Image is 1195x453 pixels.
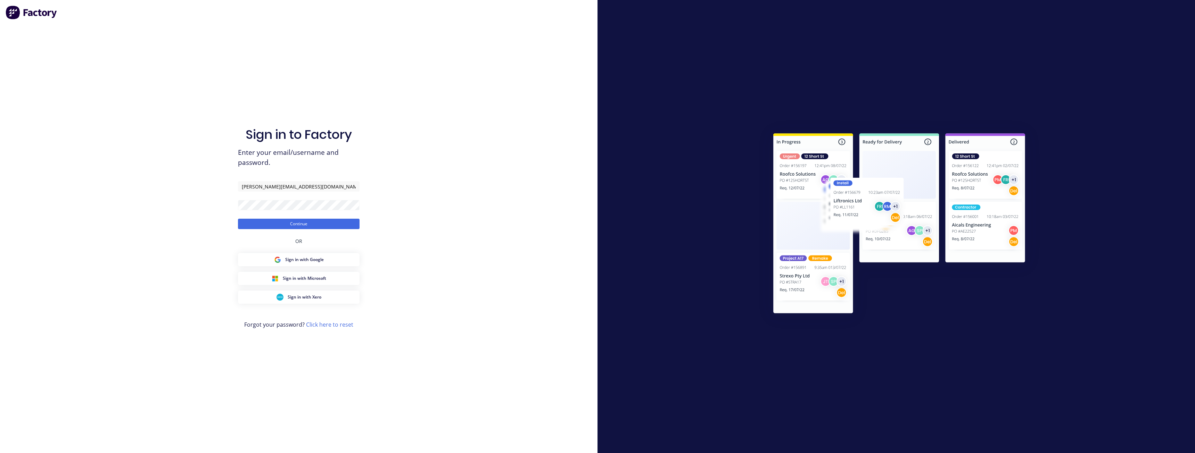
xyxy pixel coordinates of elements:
button: Continue [238,219,360,229]
button: Xero Sign inSign in with Xero [238,291,360,304]
h1: Sign in to Factory [246,127,352,142]
input: Email/Username [238,181,360,192]
img: Google Sign in [274,256,281,263]
img: Factory [6,6,58,19]
div: OR [295,229,302,253]
img: Microsoft Sign in [272,275,279,282]
img: Sign in [758,119,1040,330]
span: Enter your email/username and password. [238,148,360,168]
img: Xero Sign in [277,294,283,301]
span: Sign in with Google [285,257,324,263]
span: Sign in with Xero [288,294,321,300]
button: Microsoft Sign inSign in with Microsoft [238,272,360,285]
button: Google Sign inSign in with Google [238,253,360,266]
a: Click here to reset [306,321,353,328]
span: Forgot your password? [244,320,353,329]
span: Sign in with Microsoft [283,275,326,282]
